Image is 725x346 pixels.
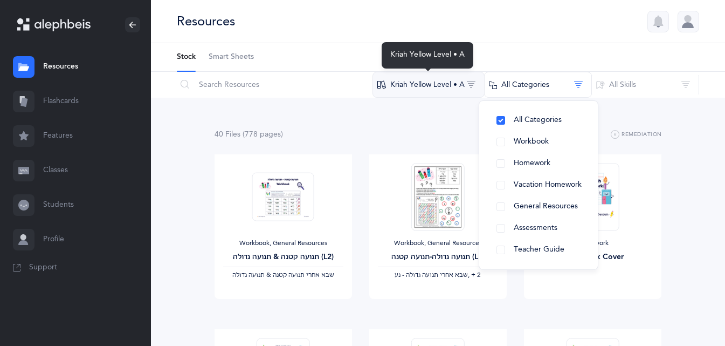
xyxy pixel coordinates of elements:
span: ‫שבא אחרי תנועה קטנה & תנועה גדולה‬ [232,271,334,279]
span: General Resources [514,202,578,211]
span: Teacher Guide [514,245,564,254]
span: Support [29,262,57,273]
span: Homework [514,159,550,167]
button: All Categories [484,72,592,98]
span: Workbook [514,137,549,146]
button: Homework [488,153,589,174]
div: Workbook, General Resources [378,239,498,248]
div: Kriah Yellow Level • A [382,42,473,69]
span: 40 File [215,130,240,139]
button: All Skills [591,72,699,98]
button: Assessments [488,218,589,239]
div: תנועה גדולה-תנועה קטנה (L1) [378,252,498,263]
button: Workbook [488,131,589,153]
img: Alephbeis__%D7%AA%D7%A0%D7%95%D7%A2%D7%94_%D7%92%D7%93%D7%95%D7%9C%D7%94-%D7%A7%D7%98%D7%A0%D7%94... [411,163,464,230]
div: Workbook, General Resources [223,239,343,248]
span: (778 page ) [243,130,283,139]
div: תנועה קטנה & תנועה גדולה (L2) [223,252,343,263]
div: Resources [177,12,235,30]
span: s [237,130,240,139]
span: Vacation Homework [514,180,582,189]
button: All Categories [488,110,589,131]
span: ‫שבא אחרי תנועה גדולה - נע‬ [395,271,468,279]
div: ‪, + 2‬ [378,271,498,280]
span: All Categories [514,116,562,124]
span: Assessments [514,223,557,232]
button: General Resources [488,196,589,218]
span: Smart Sheets [209,52,254,63]
img: Tenuah_Gedolah.Ketana-Workbook-SB_thumbnail_1685245466.png [252,172,314,221]
button: Remediation [611,128,662,141]
span: s [278,130,281,139]
button: Teacher Guide [488,239,589,261]
button: Vacation Homework [488,174,589,196]
button: Kriah Yellow Level • A [372,72,485,98]
input: Search Resources [176,72,373,98]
